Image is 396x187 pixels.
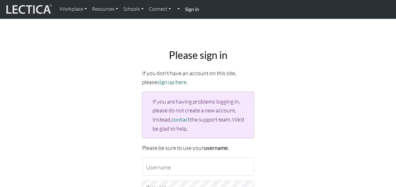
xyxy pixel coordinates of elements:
a: sign up here [157,79,187,85]
input: Username [142,157,254,176]
a: Resources [89,3,121,16]
a: Workplace [57,3,89,16]
a: Schools [121,3,146,16]
strong: username [204,144,228,151]
strong: Sign in [185,6,199,12]
a: Sign in [182,3,202,16]
img: lecticalive [5,3,52,15]
div: If you are having problems logging in, please do not create a new account. Instead, the support t... [142,92,254,138]
p: Please be sure to use your . [142,143,254,152]
a: Connect [146,3,174,16]
a: contact [171,116,190,123]
h2: Please sign in [142,49,254,61]
p: If you don't have an account on this site, please . [142,69,254,87]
